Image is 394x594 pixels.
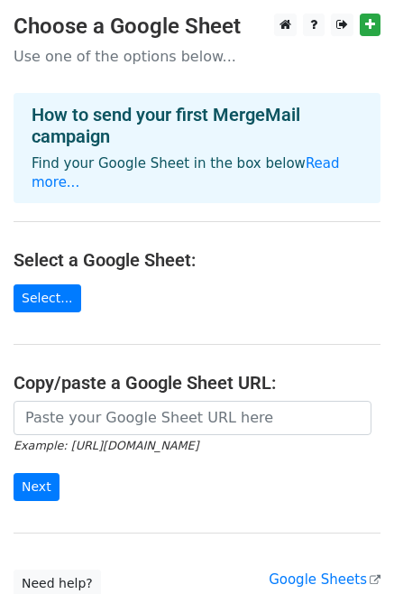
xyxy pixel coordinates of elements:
[14,372,380,394] h4: Copy/paste a Google Sheet URL:
[14,284,81,312] a: Select...
[269,571,380,588] a: Google Sheets
[32,154,362,192] p: Find your Google Sheet in the box below
[14,47,380,66] p: Use one of the options below...
[14,249,380,271] h4: Select a Google Sheet:
[14,14,380,40] h3: Choose a Google Sheet
[32,155,340,190] a: Read more...
[14,473,60,501] input: Next
[14,401,371,435] input: Paste your Google Sheet URL here
[14,439,198,452] small: Example: [URL][DOMAIN_NAME]
[32,104,362,147] h4: How to send your first MergeMail campaign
